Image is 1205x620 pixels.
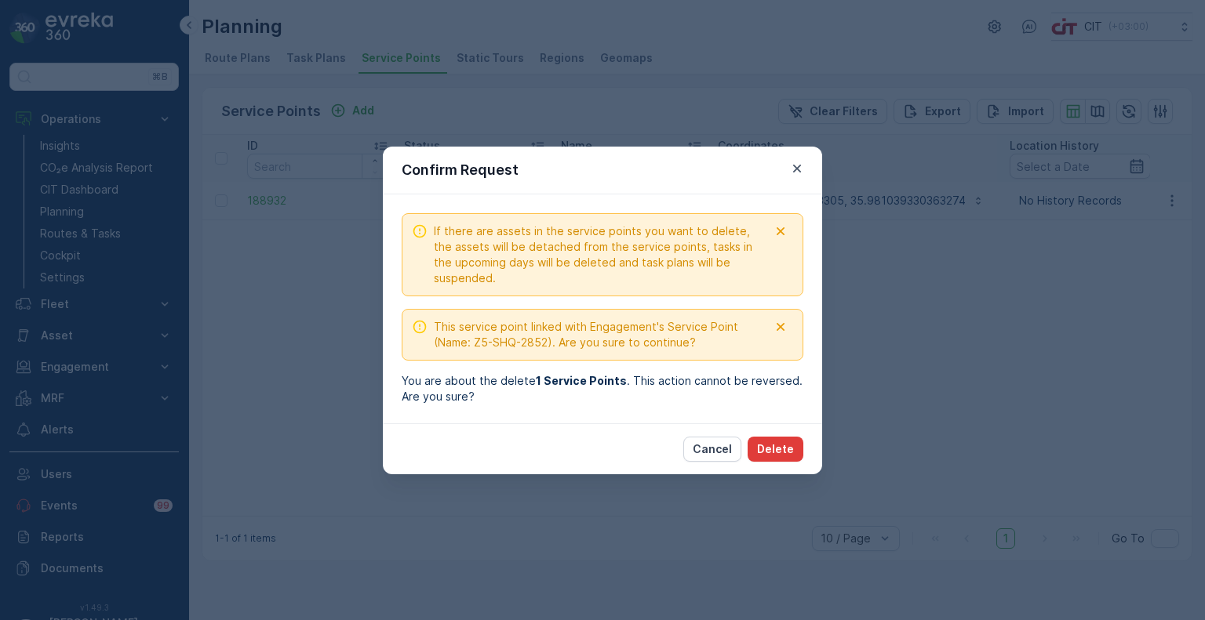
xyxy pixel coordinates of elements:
[402,373,803,404] div: You are about the delete . This action cannot be reversed. Are you sure?
[693,441,732,457] p: Cancel
[748,437,803,462] button: Delete
[402,159,519,181] p: Confirm Request
[434,319,768,350] span: This service point linked with Engagement's Service Point (Name: Z5-SHQ-2852). Are you sure to co...
[536,374,627,387] b: 1 Service Points
[683,437,741,462] button: Cancel
[757,441,794,457] p: Delete
[434,223,768,286] span: If there are assets in the service points you want to delete, the assets will be detached from th...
